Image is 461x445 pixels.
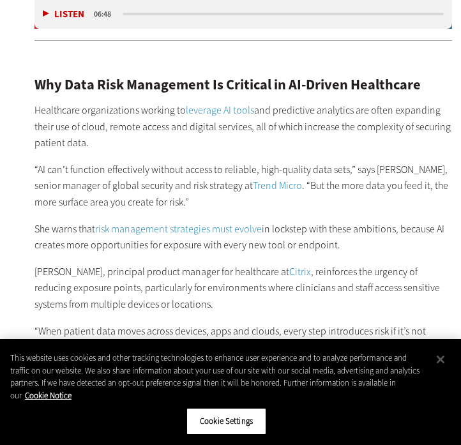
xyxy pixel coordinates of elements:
[92,9,121,20] div: duration
[10,352,428,402] div: This website uses cookies and other tracking technologies to enhance user experience and to analy...
[289,265,311,278] a: Citrix
[186,103,254,117] a: leverage AI tools
[43,10,84,20] button: Listen
[34,102,453,151] p: Healthcare organizations working to and predictive analytics are often expanding their use of clo...
[34,78,453,92] h2: Why Data Risk Management Is Critical in AI-Driven Healthcare
[95,222,262,236] a: risk management strategies must evolve
[25,390,72,401] a: More information about your privacy
[34,221,453,253] p: She warns that in lockstep with these ambitions, because AI creates more opportunities for exposu...
[253,179,302,192] a: Trend Micro
[34,264,453,313] p: [PERSON_NAME], principal product manager for healthcare at , reinforces the urgency of reducing e...
[186,408,266,435] button: Cookie Settings
[427,345,455,373] button: Close
[34,162,453,211] p: “AI can’t function effectively without access to reliable, high-quality data sets,” says [PERSON_...
[34,323,453,356] p: “When patient data moves across devices, apps and clouds, every step introduces risk if it’s not ...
